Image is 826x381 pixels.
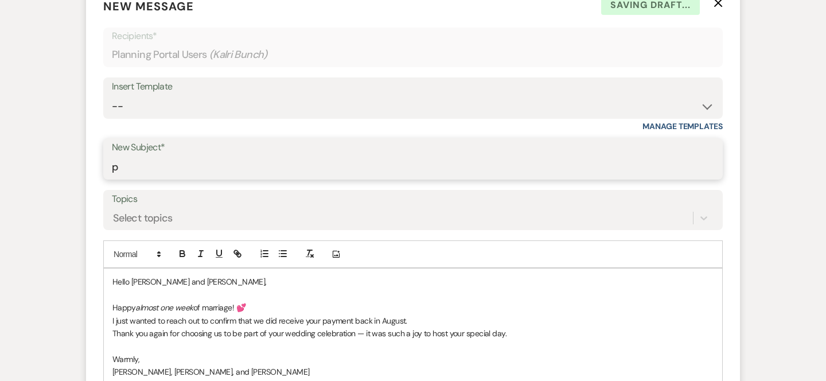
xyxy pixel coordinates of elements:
[112,44,714,66] div: Planning Portal Users
[112,79,714,95] div: Insert Template
[135,302,193,313] em: almost one week
[209,47,268,63] span: ( Kalri Bunch )
[112,353,714,366] p: Warmly,
[113,211,173,226] div: Select topics
[112,327,714,340] p: Thank you again for choosing us to be part of your wedding celebration — it was such a joy to hos...
[112,275,714,288] p: Hello [PERSON_NAME] and [PERSON_NAME],
[112,191,714,208] label: Topics
[642,121,723,131] a: Manage Templates
[112,29,714,44] p: Recipients*
[112,301,714,314] p: Happy of marriage! 💕
[112,314,714,327] p: I just wanted to reach out to confirm that we did receive your payment back in August.
[112,139,714,156] label: New Subject*
[112,366,714,378] p: [PERSON_NAME], [PERSON_NAME], and [PERSON_NAME]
